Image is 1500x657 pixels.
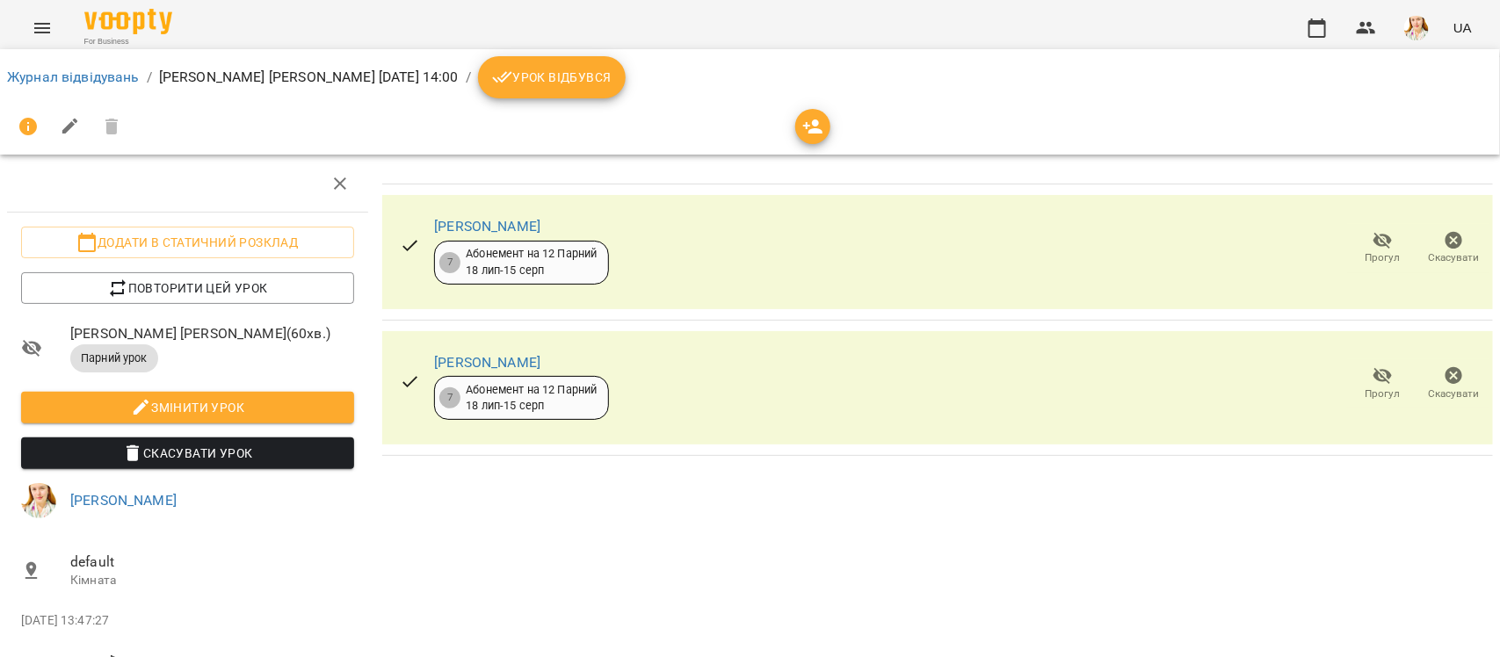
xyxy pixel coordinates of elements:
[1446,11,1479,44] button: UA
[492,67,612,88] span: Урок відбувся
[7,69,140,85] a: Журнал відвідувань
[21,227,354,258] button: Додати в статичний розклад
[21,7,63,49] button: Menu
[434,354,540,371] a: [PERSON_NAME]
[147,67,152,88] li: /
[1429,386,1480,401] span: Скасувати
[1418,224,1489,273] button: Скасувати
[70,492,177,509] a: [PERSON_NAME]
[84,36,172,47] span: For Business
[21,483,56,518] img: 5d2379496a5cd3203b941d5c9ca6e0ea.jpg
[70,572,354,589] p: Кімната
[35,397,340,418] span: Змінити урок
[1366,386,1401,401] span: Прогул
[159,67,459,88] p: [PERSON_NAME] [PERSON_NAME] [DATE] 14:00
[466,382,597,415] div: Абонемент на 12 Парний 18 лип - 15 серп
[84,9,172,34] img: Voopty Logo
[439,387,460,408] div: 7
[21,392,354,423] button: Змінити урок
[1366,250,1401,265] span: Прогул
[1404,16,1429,40] img: 5d2379496a5cd3203b941d5c9ca6e0ea.jpg
[21,612,354,630] p: [DATE] 13:47:27
[7,56,1493,98] nav: breadcrumb
[439,252,460,273] div: 7
[1453,18,1472,37] span: UA
[70,552,354,573] span: default
[1347,224,1418,273] button: Прогул
[70,350,158,366] span: Парний урок
[1429,250,1480,265] span: Скасувати
[466,67,471,88] li: /
[70,323,354,344] span: [PERSON_NAME] [PERSON_NAME] ( 60 хв. )
[21,272,354,304] button: Повторити цей урок
[478,56,626,98] button: Урок відбувся
[35,443,340,464] span: Скасувати Урок
[35,232,340,253] span: Додати в статичний розклад
[434,218,540,235] a: [PERSON_NAME]
[35,278,340,299] span: Повторити цей урок
[1347,359,1418,408] button: Прогул
[21,437,354,469] button: Скасувати Урок
[1418,359,1489,408] button: Скасувати
[466,246,597,278] div: Абонемент на 12 Парний 18 лип - 15 серп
